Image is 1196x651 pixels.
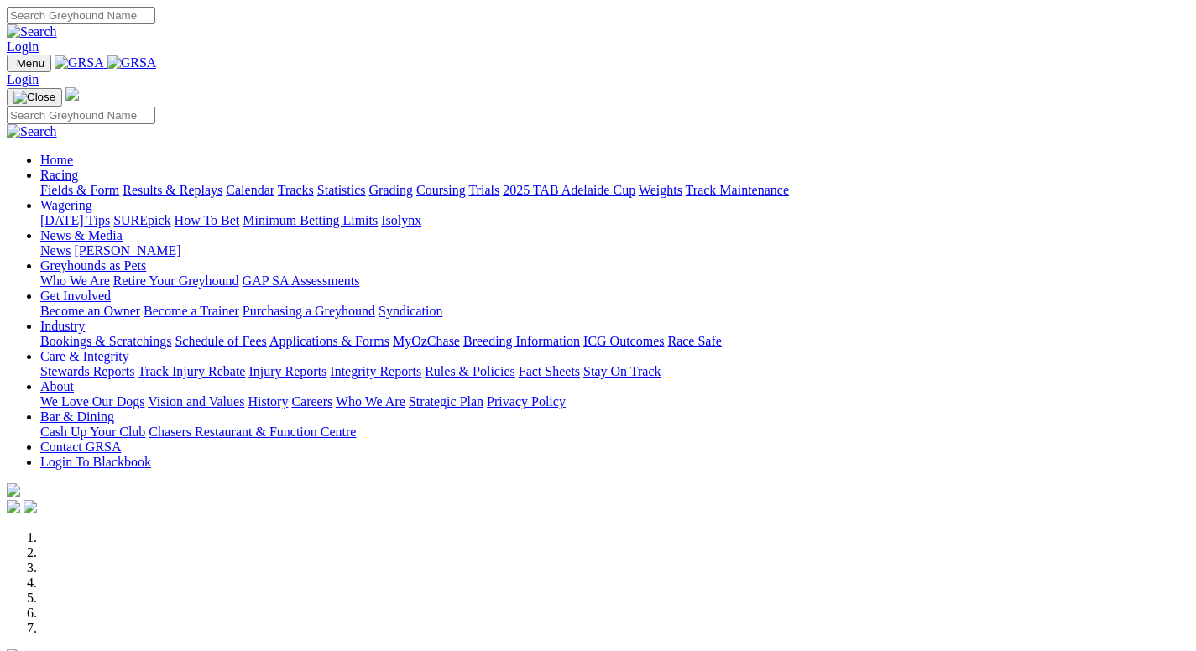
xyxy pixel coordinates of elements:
a: Stay On Track [583,364,661,378]
img: GRSA [107,55,157,70]
a: Trials [468,183,499,197]
a: Stewards Reports [40,364,134,378]
a: Racing [40,168,78,182]
a: Breeding Information [463,334,580,348]
a: Strategic Plan [409,394,483,409]
a: Grading [369,183,413,197]
a: Greyhounds as Pets [40,258,146,273]
span: Menu [17,57,44,70]
a: Privacy Policy [487,394,566,409]
a: Rules & Policies [425,364,515,378]
div: About [40,394,1189,409]
a: Get Involved [40,289,111,303]
a: Contact GRSA [40,440,121,454]
input: Search [7,7,155,24]
div: Care & Integrity [40,364,1189,379]
a: Race Safe [667,334,721,348]
a: History [248,394,288,409]
img: logo-grsa-white.png [7,483,20,497]
div: Get Involved [40,304,1189,319]
a: ICG Outcomes [583,334,664,348]
button: Toggle navigation [7,55,51,72]
a: Calendar [226,183,274,197]
a: Purchasing a Greyhound [243,304,375,318]
a: Who We Are [40,273,110,288]
img: Search [7,124,57,139]
img: Search [7,24,57,39]
a: Fields & Form [40,183,119,197]
a: SUREpick [113,213,170,227]
a: Login [7,72,39,86]
img: logo-grsa-white.png [65,87,79,101]
img: Close [13,91,55,104]
a: Careers [291,394,332,409]
a: Statistics [317,183,366,197]
a: Login To Blackbook [40,455,151,469]
a: Minimum Betting Limits [243,213,378,227]
div: Wagering [40,213,1189,228]
a: News & Media [40,228,123,242]
a: Results & Replays [123,183,222,197]
a: [PERSON_NAME] [74,243,180,258]
a: Home [40,153,73,167]
a: GAP SA Assessments [243,273,360,288]
a: Fact Sheets [519,364,580,378]
a: Wagering [40,198,92,212]
a: Schedule of Fees [175,334,266,348]
img: facebook.svg [7,500,20,513]
a: Care & Integrity [40,349,129,363]
a: We Love Our Dogs [40,394,144,409]
img: GRSA [55,55,104,70]
a: Vision and Values [148,394,244,409]
input: Search [7,107,155,124]
a: Become an Owner [40,304,140,318]
div: Racing [40,183,1189,198]
a: Become a Trainer [144,304,239,318]
a: Bar & Dining [40,409,114,424]
a: Who We Are [336,394,405,409]
button: Toggle navigation [7,88,62,107]
a: Isolynx [381,213,421,227]
a: Tracks [278,183,314,197]
a: Weights [639,183,682,197]
a: Cash Up Your Club [40,424,145,439]
a: Injury Reports [248,364,326,378]
a: Bookings & Scratchings [40,334,171,348]
a: Track Injury Rebate [138,364,245,378]
a: Chasers Restaurant & Function Centre [149,424,356,439]
a: MyOzChase [393,334,460,348]
a: Applications & Forms [269,334,389,348]
a: About [40,379,74,393]
a: How To Bet [175,213,240,227]
a: News [40,243,71,258]
a: [DATE] Tips [40,213,110,227]
img: twitter.svg [24,500,37,513]
a: 2025 TAB Adelaide Cup [503,183,635,197]
div: News & Media [40,243,1189,258]
a: Track Maintenance [686,183,789,197]
a: Login [7,39,39,54]
div: Bar & Dining [40,424,1189,440]
div: Industry [40,334,1189,349]
a: Industry [40,319,85,333]
a: Retire Your Greyhound [113,273,239,288]
a: Integrity Reports [330,364,421,378]
a: Coursing [416,183,466,197]
div: Greyhounds as Pets [40,273,1189,289]
a: Syndication [379,304,442,318]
